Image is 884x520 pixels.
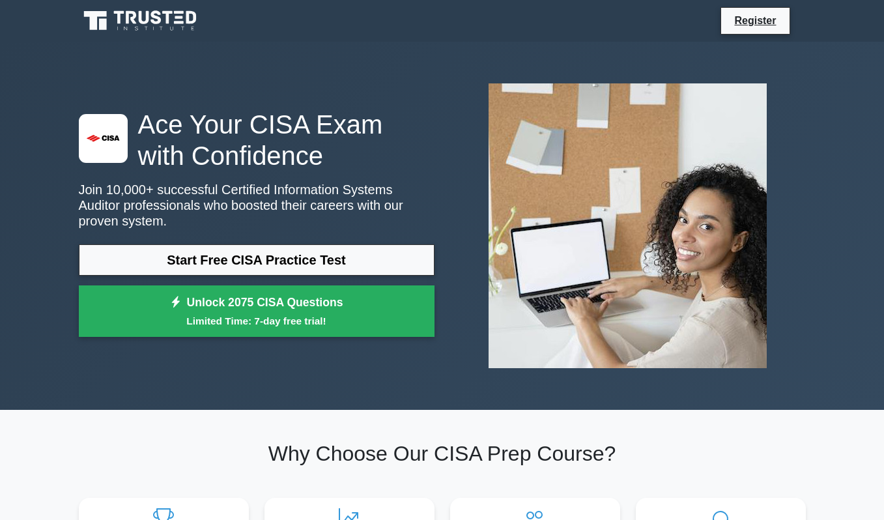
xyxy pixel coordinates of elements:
[79,285,435,338] a: Unlock 2075 CISA QuestionsLimited Time: 7-day free trial!
[79,441,806,466] h2: Why Choose Our CISA Prep Course?
[79,244,435,276] a: Start Free CISA Practice Test
[726,12,784,29] a: Register
[79,182,435,229] p: Join 10,000+ successful Certified Information Systems Auditor professionals who boosted their car...
[95,313,418,328] small: Limited Time: 7-day free trial!
[79,109,435,171] h1: Ace Your CISA Exam with Confidence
